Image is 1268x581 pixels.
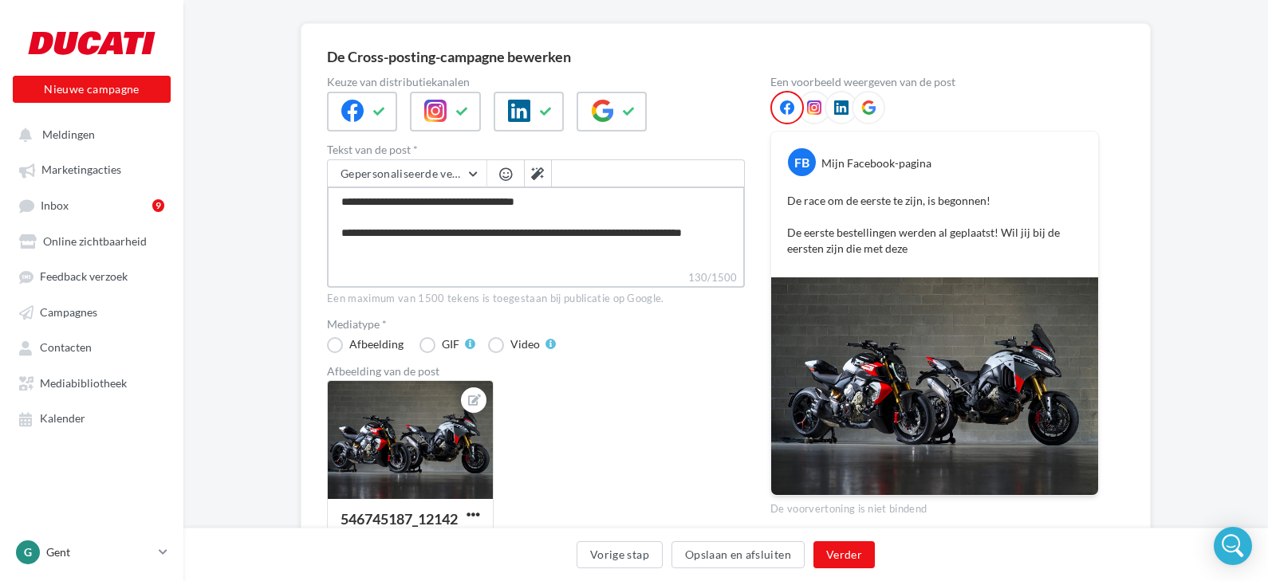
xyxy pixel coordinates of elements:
a: Marketingacties [10,155,174,183]
span: Marketingacties [41,163,121,177]
div: 546745187_1214217827387260_37804356... [341,510,458,561]
span: Inbox [41,198,69,212]
a: G Gent [13,537,171,567]
div: Een voorbeeld weergeven van de post [770,77,1099,88]
span: G [24,544,32,560]
button: Meldingen [10,120,167,148]
a: Kalender [10,403,174,432]
label: Mediatype * [327,319,745,330]
a: Contacten [10,332,174,361]
div: Open Intercom Messenger [1214,527,1252,565]
a: Mediabibliotheek [10,368,174,397]
div: Video [510,339,540,350]
div: Afbeelding [349,339,404,350]
div: GIF [442,339,459,350]
button: Verder [813,541,875,568]
label: Keuze van distributiekanalen [327,77,745,88]
p: Gent [46,544,152,560]
div: Een maximum van 1500 tekens is toegestaan bij publicatie op Google. [327,292,745,306]
label: 130/1500 [327,269,745,288]
p: De race om de eerste te zijn, is begonnen! De eerste bestellingen werden al geplaatst! Wil jij bi... [787,193,1082,257]
a: Feedback verzoek [10,261,174,290]
div: De Cross-posting-campagne bewerken [327,49,571,64]
button: Nieuwe campagne [13,76,171,103]
a: Campagnes [10,297,174,326]
div: 9 [152,199,164,212]
span: Meldingen [42,128,95,141]
div: De voorvertoning is niet bindend [770,496,1099,516]
button: Opslaan en afsluiten [671,541,805,568]
span: Feedback verzoek [40,270,128,284]
div: Mijn Facebook-pagina [821,155,931,171]
label: Tekst van de post * [327,144,745,155]
span: Campagnes [40,305,97,319]
button: Gepersonaliseerde velden [328,160,486,187]
a: Online zichtbaarheid [10,226,174,255]
div: FB [788,148,816,176]
span: Gepersonaliseerde velden [341,167,475,180]
span: Kalender [40,412,85,426]
a: Inbox9 [10,190,174,220]
span: Contacten [40,341,92,355]
span: Online zichtbaarheid [43,234,147,248]
span: Mediabibliotheek [40,376,127,390]
div: Afbeelding van de post [327,366,745,377]
button: Vorige stap [577,541,663,568]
